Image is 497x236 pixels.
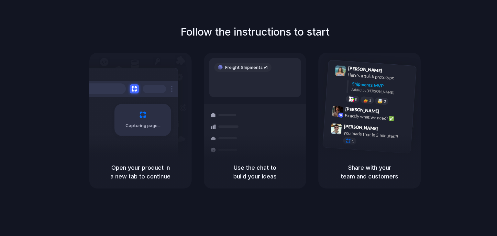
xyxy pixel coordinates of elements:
[345,105,379,114] span: [PERSON_NAME]
[212,163,298,181] h5: Use the chat to build your ideas
[343,129,408,140] div: you made that in 5 minutes?!
[97,163,184,181] h5: Open your product in a new tab to continue
[384,68,397,75] span: 9:41 AM
[345,112,409,123] div: Exactly what we need! ✅
[378,99,383,103] div: 🤯
[380,126,393,134] span: 9:47 AM
[348,65,382,74] span: [PERSON_NAME]
[326,163,413,181] h5: Share with your team and customers
[225,64,268,71] span: Freight Shipments v1
[351,87,411,96] div: Added by [PERSON_NAME]
[348,71,412,82] div: Here's a quick prototype
[181,24,329,40] h1: Follow the instructions to start
[355,97,357,101] span: 8
[369,98,371,102] span: 5
[352,139,354,143] span: 1
[381,108,394,116] span: 9:42 AM
[384,99,386,103] span: 3
[344,123,378,132] span: [PERSON_NAME]
[126,123,161,129] span: Capturing page
[352,80,412,91] div: Shipments MVP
